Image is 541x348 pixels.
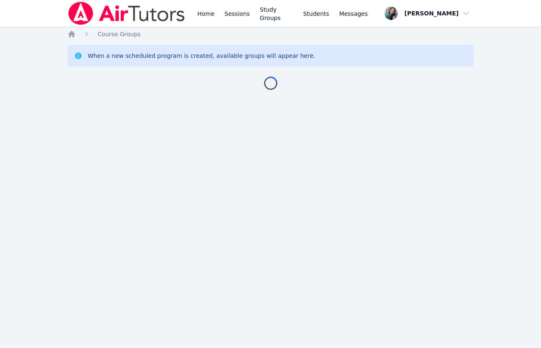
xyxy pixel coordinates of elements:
img: Air Tutors [67,2,185,25]
nav: Breadcrumb [67,30,473,38]
span: Course Groups [97,31,140,37]
span: Messages [339,10,368,18]
a: Course Groups [97,30,140,38]
div: When a new scheduled program is created, available groups will appear here. [87,52,315,60]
